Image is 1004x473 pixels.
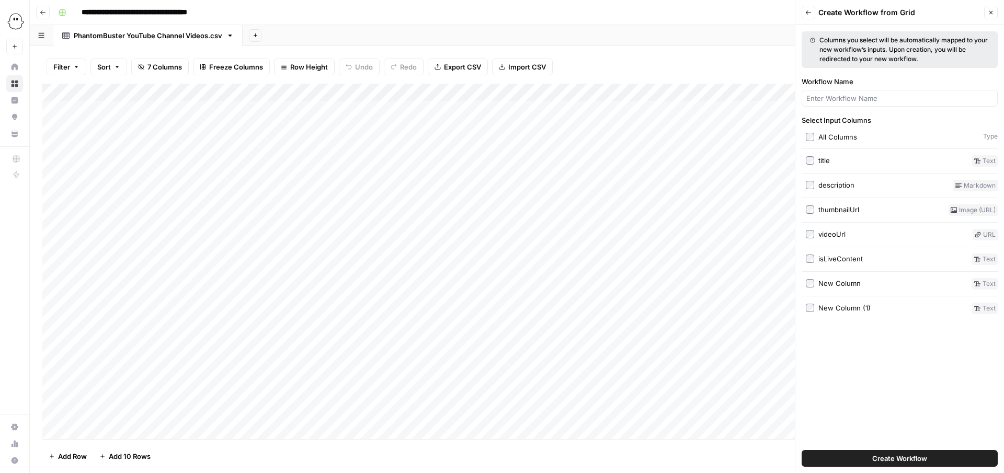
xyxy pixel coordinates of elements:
[806,181,814,189] input: description
[47,59,86,75] button: Filter
[209,62,263,72] span: Freeze Columns
[131,59,189,75] button: 7 Columns
[147,62,182,72] span: 7 Columns
[6,8,23,34] button: Workspace: PhantomBuster
[355,62,373,72] span: Undo
[818,278,861,289] div: New Column
[806,304,814,312] input: New Column (1)
[492,59,553,75] button: Import CSV
[400,62,417,72] span: Redo
[972,155,998,167] span: Text
[6,419,23,435] a: Settings
[949,204,998,216] span: Image (URL)
[6,75,23,92] a: Browse
[109,451,151,462] span: Add 10 Rows
[806,93,993,103] input: Enter Workflow Name
[274,59,335,75] button: Row Height
[818,303,871,313] div: New Column (1)
[6,92,23,109] a: Insights
[42,448,93,465] button: Add Row
[802,76,998,87] label: Workflow Name
[193,59,270,75] button: Freeze Columns
[806,279,814,287] input: New Column
[428,59,488,75] button: Export CSV
[806,205,814,214] input: thumbnailUrl
[806,255,814,263] input: isLiveContent
[53,25,243,46] a: PhantomBuster YouTube Channel Videos.csv
[972,253,998,265] span: Text
[818,180,854,190] div: description
[6,12,25,31] img: PhantomBuster Logo
[818,132,857,142] div: All Columns
[802,115,998,125] span: Select Input Columns
[444,62,481,72] span: Export CSV
[818,229,846,239] div: videoUrl
[6,452,23,469] button: Help + Support
[6,435,23,452] a: Usage
[973,229,998,240] span: URL
[58,451,87,462] span: Add Row
[806,156,814,165] input: title
[339,59,380,75] button: Undo
[53,62,70,72] span: Filter
[806,133,814,141] input: All Columns
[93,448,157,465] button: Add 10 Rows
[972,303,998,314] span: Text
[74,30,222,41] div: PhantomBuster YouTube Channel Videos.csv
[802,450,998,467] button: Create Workflow
[290,62,328,72] span: Row Height
[972,278,998,290] span: Text
[806,230,814,238] input: videoUrl
[6,109,23,125] a: Opportunities
[818,253,863,264] div: isLiveContent
[6,125,23,142] a: Your Data
[810,36,989,64] div: Columns you select will be automatically mapped to your new workflow’s inputs. Upon creation, you...
[508,62,546,72] span: Import CSV
[872,453,927,464] span: Create Workflow
[818,204,859,215] div: thumbnailUrl
[818,155,830,166] div: title
[953,180,998,191] span: Markdown
[97,62,111,72] span: Sort
[983,132,998,142] span: Type
[384,59,424,75] button: Redo
[90,59,127,75] button: Sort
[6,59,23,75] a: Home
